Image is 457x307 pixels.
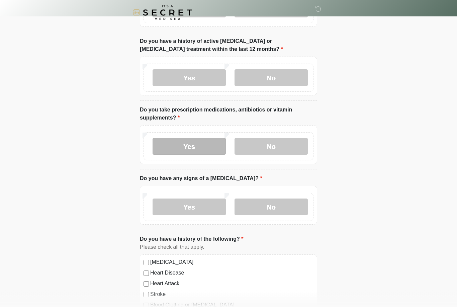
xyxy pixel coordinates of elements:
[235,70,308,86] label: No
[153,138,226,155] label: Yes
[235,199,308,216] label: No
[235,138,308,155] label: No
[150,280,313,288] label: Heart Attack
[153,70,226,86] label: Yes
[144,260,149,265] input: [MEDICAL_DATA]
[150,269,313,277] label: Heart Disease
[144,292,149,298] input: Stroke
[140,106,317,122] label: Do you take prescription medications, antibiotics or vitamin supplements?
[144,271,149,276] input: Heart Disease
[133,5,192,20] img: It's A Secret Med Spa Logo
[153,199,226,216] label: Yes
[144,282,149,287] input: Heart Attack
[140,175,262,183] label: Do you have any signs of a [MEDICAL_DATA]?
[150,291,313,299] label: Stroke
[140,37,317,54] label: Do you have a history of active [MEDICAL_DATA] or [MEDICAL_DATA] treatment within the last 12 mon...
[140,243,317,251] div: Please check all that apply.
[150,258,313,266] label: [MEDICAL_DATA]
[140,235,243,243] label: Do you have a history of the following?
